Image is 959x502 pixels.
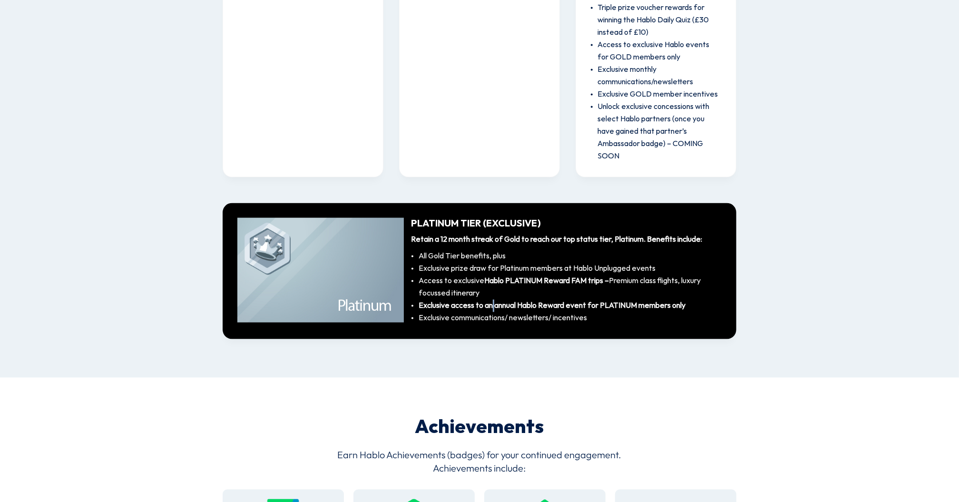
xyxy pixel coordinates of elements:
span: Platinum Tier (Exclusive) [411,218,541,229]
li: Exclusive prize draw for Platinum members at Hablo Unplugged events [419,263,722,275]
li: Access to exclusive Premium class flights, luxury focussed itinerary [419,275,722,300]
b: Hablo PLATINUM Reward FAM trips – [484,277,609,285]
div: Earn Hablo Achievements (badges) for your continued engagement. Achievements include: [325,449,634,475]
li: Unlock exclusive concessions with select Hablo partners (once you have gained that partner’s Amba... [598,101,722,163]
li: Access to exclusive Hablo events for GOLD members only [598,39,722,64]
b: Exclusive access to an annual Hablo Reward event for PLATINUM members only [419,302,685,310]
li: Exclusive GOLD member incentives [598,89,722,101]
div: Achievements [352,416,607,439]
li: Triple prize voucher rewards for winning the Hablo Daily Quiz (£30 instead of £10) [598,2,722,39]
li: Exclusive monthly communications/newsletters [598,64,722,89]
li: All Gold Tier benefits, plus [419,250,722,263]
li: Exclusive communications/ newsletters/ incentives [419,312,722,325]
strong: Retain a 12 month streak of Gold to reach our top status tier, Platinum. Benefits include: [411,236,702,244]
